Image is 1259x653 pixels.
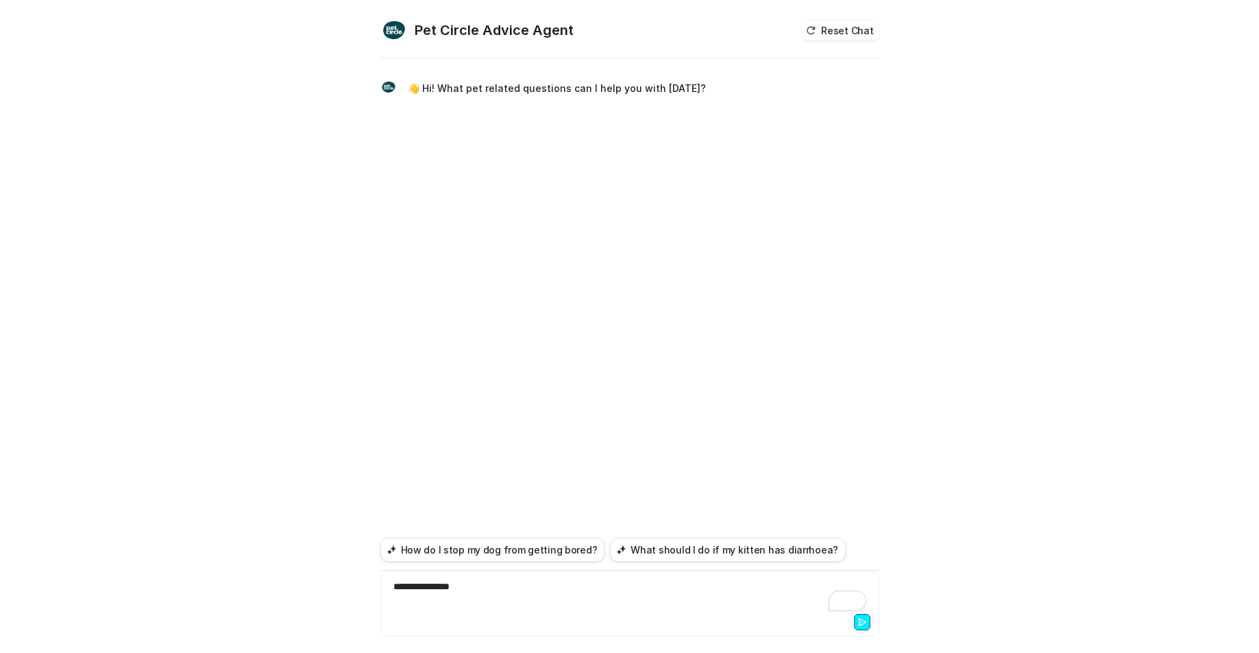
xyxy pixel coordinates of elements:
[802,21,879,40] button: Reset Chat
[384,580,876,611] div: To enrich screen reader interactions, please activate Accessibility in Grammarly extension settings
[380,79,397,95] img: Widget
[415,21,574,40] h2: Pet Circle Advice Agent
[380,16,408,44] img: Widget
[380,538,605,562] button: How do I stop my dog from getting bored?
[408,80,706,97] p: 👋 Hi! What pet related questions can I help you with [DATE]?
[610,538,846,562] button: What should I do if my kitten has diarrhoea?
